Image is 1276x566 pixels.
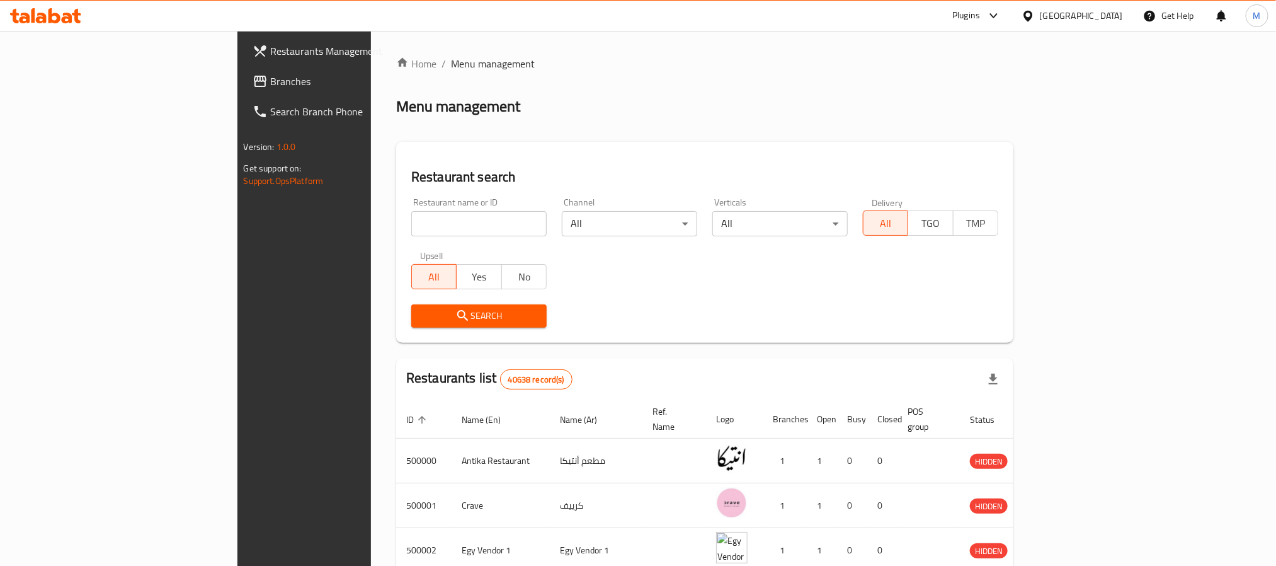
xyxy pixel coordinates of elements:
[452,483,550,528] td: Crave
[867,483,897,528] td: 0
[869,214,903,233] span: All
[501,374,572,386] span: 40638 record(s)
[451,56,535,71] span: Menu management
[501,264,547,289] button: No
[396,96,520,117] h2: Menu management
[550,439,642,483] td: مطعم أنتيكا
[706,400,763,439] th: Logo
[953,211,998,236] button: TMP
[242,36,450,66] a: Restaurants Management
[411,168,998,187] h2: Restaurant search
[908,211,953,236] button: TGO
[406,369,572,390] h2: Restaurants list
[242,66,450,96] a: Branches
[417,268,452,286] span: All
[959,214,993,233] span: TMP
[562,211,697,236] div: All
[652,404,691,434] span: Ref. Name
[763,483,807,528] td: 1
[270,104,440,119] span: Search Branch Phone
[411,264,457,289] button: All
[970,499,1008,514] div: HIDDEN
[396,56,1013,71] nav: breadcrumb
[763,439,807,483] td: 1
[244,173,324,189] a: Support.OpsPlatform
[837,483,867,528] td: 0
[462,412,517,427] span: Name (En)
[913,214,948,233] span: TGO
[411,304,547,328] button: Search
[863,211,908,236] button: All
[420,251,443,260] label: Upsell
[970,499,1008,514] span: HIDDEN
[276,139,296,155] span: 1.0.0
[867,400,897,439] th: Closed
[462,268,496,286] span: Yes
[406,412,430,427] span: ID
[807,400,837,439] th: Open
[550,483,642,528] td: كرييف
[1040,9,1123,23] div: [GEOGRAPHIC_DATA]
[1253,9,1261,23] span: M
[952,8,980,23] div: Plugins
[837,400,867,439] th: Busy
[242,96,450,127] a: Search Branch Phone
[872,198,903,207] label: Delivery
[908,404,945,434] span: POS group
[970,412,1011,427] span: Status
[970,544,1008,558] span: HIDDEN
[712,211,848,236] div: All
[978,364,1008,395] div: Export file
[970,454,1008,469] span: HIDDEN
[507,268,542,286] span: No
[716,532,748,563] img: Egy Vendor 1
[807,483,837,528] td: 1
[716,487,748,519] img: Crave
[970,454,1008,469] div: HIDDEN
[411,211,547,236] input: Search for restaurant name or ID..
[270,74,440,89] span: Branches
[456,264,501,289] button: Yes
[560,412,613,427] span: Name (Ar)
[452,439,550,483] td: Antika Restaurant
[244,160,302,176] span: Get support on:
[421,308,537,324] span: Search
[763,400,807,439] th: Branches
[807,439,837,483] td: 1
[244,139,275,155] span: Version:
[270,43,440,59] span: Restaurants Management
[716,442,748,474] img: Antika Restaurant
[867,439,897,483] td: 0
[837,439,867,483] td: 0
[500,369,572,390] div: Total records count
